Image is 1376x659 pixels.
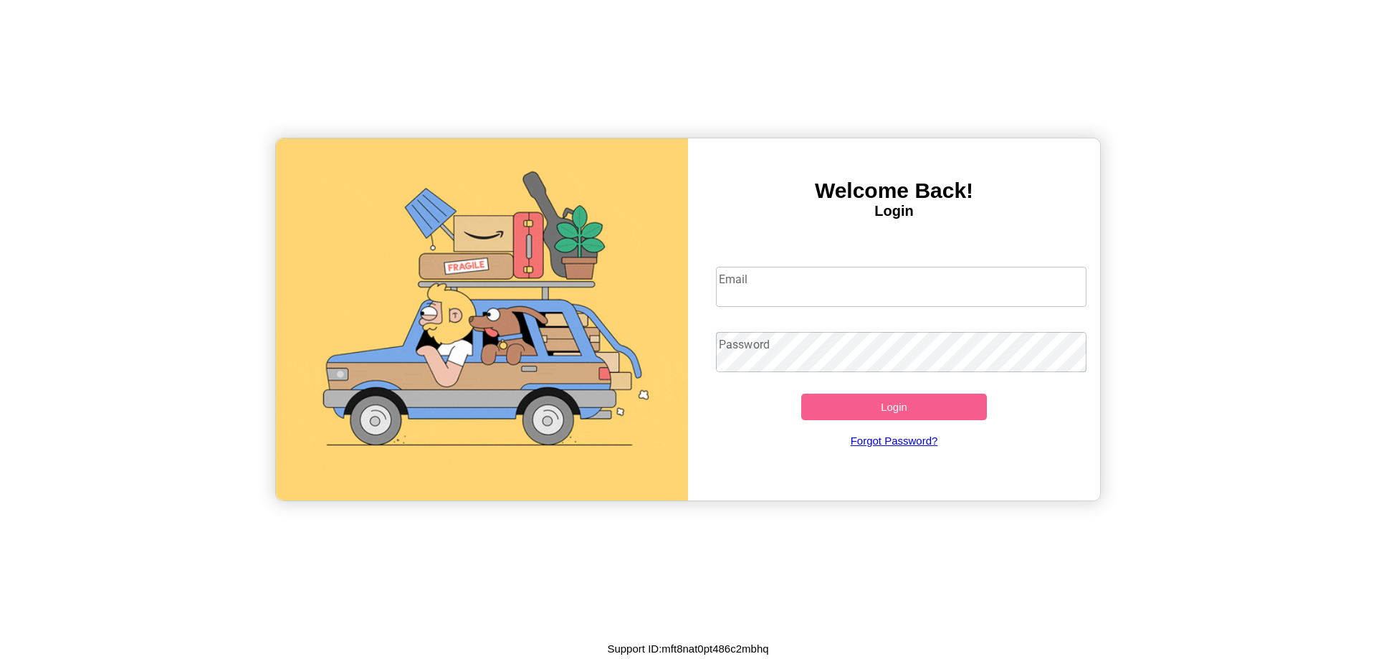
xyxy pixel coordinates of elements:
[709,420,1080,461] a: Forgot Password?
[688,179,1100,203] h3: Welcome Back!
[801,394,987,420] button: Login
[607,639,768,658] p: Support ID: mft8nat0pt486c2mbhq
[276,138,688,501] img: gif
[688,203,1100,219] h4: Login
